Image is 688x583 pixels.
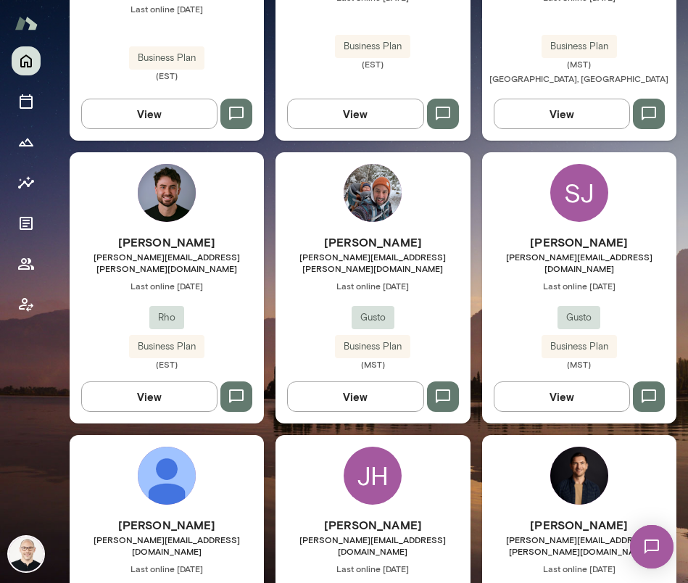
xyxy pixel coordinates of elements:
[70,563,264,574] span: Last online [DATE]
[287,99,423,129] button: View
[482,358,676,370] span: (MST)
[70,251,264,274] span: [PERSON_NAME][EMAIL_ADDRESS][PERSON_NAME][DOMAIN_NAME]
[14,9,38,37] img: Mento
[494,99,630,129] button: View
[81,99,217,129] button: View
[550,164,608,222] div: SJ
[482,563,676,574] span: Last online [DATE]
[275,516,470,534] h6: [PERSON_NAME]
[558,310,600,325] span: Gusto
[482,251,676,274] span: [PERSON_NAME][EMAIL_ADDRESS][DOMAIN_NAME]
[12,209,41,238] button: Documents
[81,381,217,412] button: View
[275,251,470,274] span: [PERSON_NAME][EMAIL_ADDRESS][PERSON_NAME][DOMAIN_NAME]
[335,39,410,54] span: Business Plan
[494,381,630,412] button: View
[542,339,617,354] span: Business Plan
[12,46,41,75] button: Home
[70,233,264,251] h6: [PERSON_NAME]
[287,381,423,412] button: View
[275,233,470,251] h6: [PERSON_NAME]
[70,534,264,557] span: [PERSON_NAME][EMAIL_ADDRESS][DOMAIN_NAME]
[12,168,41,197] button: Insights
[275,563,470,574] span: Last online [DATE]
[482,233,676,251] h6: [PERSON_NAME]
[542,39,617,54] span: Business Plan
[275,358,470,370] span: (MST)
[70,358,264,370] span: (EST)
[550,447,608,505] img: Aaron MacDonald
[489,73,668,83] span: [GEOGRAPHIC_DATA], [GEOGRAPHIC_DATA]
[482,516,676,534] h6: [PERSON_NAME]
[12,128,41,157] button: Growth Plan
[335,339,410,354] span: Business Plan
[12,249,41,278] button: Members
[344,447,402,505] div: JH
[70,70,264,81] span: (EST)
[70,516,264,534] h6: [PERSON_NAME]
[70,3,264,15] span: Last online [DATE]
[138,164,196,222] img: Patrick Loll
[70,280,264,291] span: Last online [DATE]
[149,310,184,325] span: Rho
[482,58,676,70] span: (MST)
[12,87,41,116] button: Sessions
[129,51,204,65] span: Business Plan
[275,58,470,70] span: (EST)
[129,339,204,354] span: Business Plan
[138,447,196,505] img: Tony Peck
[344,164,402,222] img: Josh Morales
[9,537,43,571] img: Michael Wilson
[12,290,41,319] button: Client app
[482,280,676,291] span: Last online [DATE]
[275,280,470,291] span: Last online [DATE]
[352,310,394,325] span: Gusto
[482,534,676,557] span: [PERSON_NAME][EMAIL_ADDRESS][PERSON_NAME][DOMAIN_NAME]
[275,534,470,557] span: [PERSON_NAME][EMAIL_ADDRESS][DOMAIN_NAME]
